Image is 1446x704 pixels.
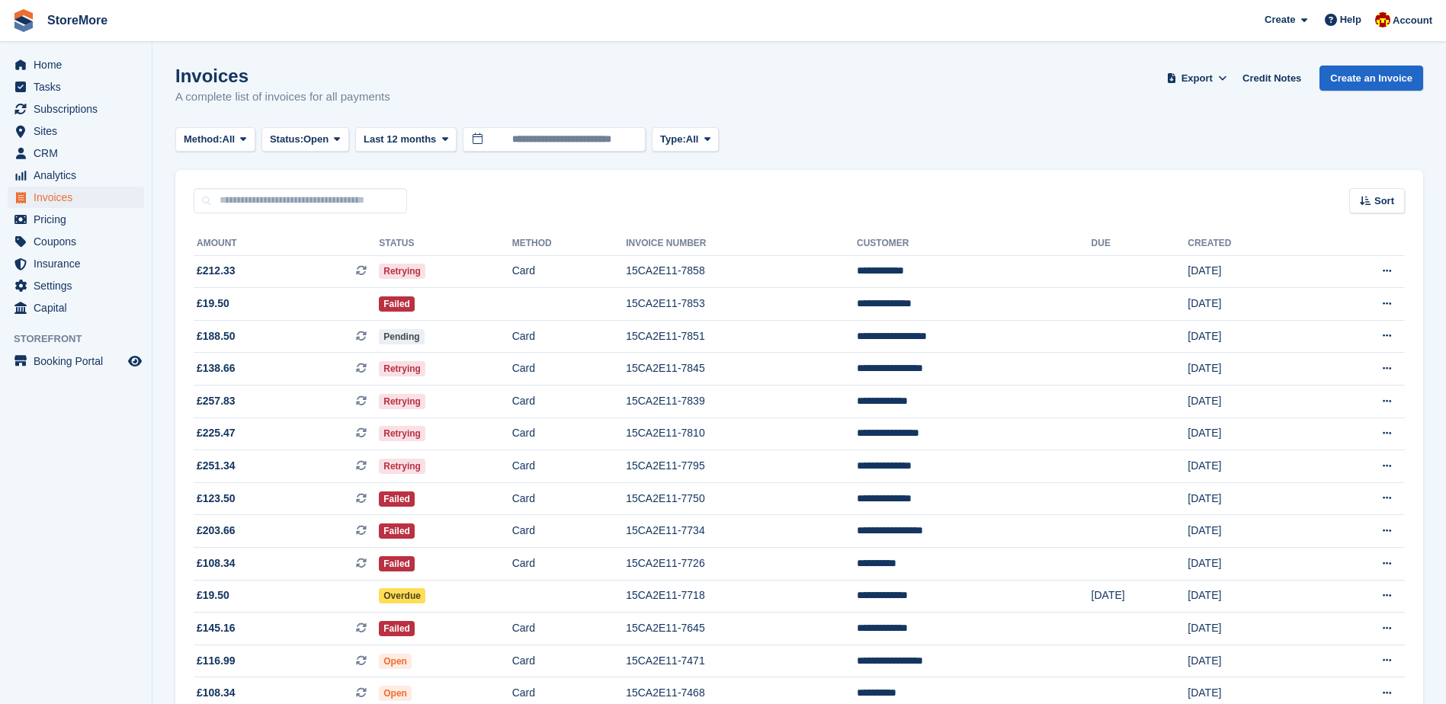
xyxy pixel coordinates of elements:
[512,548,626,581] td: Card
[261,127,349,152] button: Status: Open
[197,620,236,636] span: £145.16
[379,329,424,344] span: Pending
[1319,66,1423,91] a: Create an Invoice
[1092,232,1188,256] th: Due
[512,255,626,288] td: Card
[34,275,125,296] span: Settings
[197,653,236,669] span: £116.99
[355,127,457,152] button: Last 12 months
[8,54,144,75] a: menu
[1265,12,1295,27] span: Create
[379,686,412,701] span: Open
[8,187,144,208] a: menu
[197,296,229,312] span: £19.50
[8,275,144,296] a: menu
[175,88,390,106] p: A complete list of invoices for all payments
[512,613,626,645] td: Card
[34,297,125,318] span: Capital
[512,320,626,353] td: Card
[1188,548,1313,581] td: [DATE]
[379,361,425,376] span: Retrying
[626,418,857,450] td: 15CA2E11-7810
[512,645,626,677] td: Card
[626,255,857,288] td: 15CA2E11-7858
[1374,194,1394,209] span: Sort
[175,127,255,152] button: Method: All
[379,426,425,441] span: Retrying
[379,556,415,571] span: Failed
[8,142,144,164] a: menu
[126,352,144,370] a: Preview store
[626,386,857,418] td: 15CA2E11-7839
[197,360,236,376] span: £138.66
[626,320,857,353] td: 15CA2E11-7851
[184,132,223,147] span: Method:
[1188,353,1313,386] td: [DATE]
[8,350,144,372] a: menu
[223,132,236,147] span: All
[1188,320,1313,353] td: [DATE]
[626,580,857,613] td: 15CA2E11-7718
[512,450,626,483] td: Card
[1188,515,1313,548] td: [DATE]
[626,482,857,515] td: 15CA2E11-7750
[1163,66,1230,91] button: Export
[14,331,152,347] span: Storefront
[34,120,125,142] span: Sites
[8,120,144,142] a: menu
[626,515,857,548] td: 15CA2E11-7734
[626,613,857,645] td: 15CA2E11-7645
[379,394,425,409] span: Retrying
[270,132,303,147] span: Status:
[197,523,236,539] span: £203.66
[686,132,699,147] span: All
[8,98,144,120] a: menu
[626,353,857,386] td: 15CA2E11-7845
[1375,12,1390,27] img: Store More Team
[1188,482,1313,515] td: [DATE]
[1188,450,1313,483] td: [DATE]
[379,654,412,669] span: Open
[34,253,125,274] span: Insurance
[34,187,125,208] span: Invoices
[1188,288,1313,321] td: [DATE]
[8,165,144,186] a: menu
[197,263,236,279] span: £212.33
[197,685,236,701] span: £108.34
[379,523,415,539] span: Failed
[379,459,425,474] span: Retrying
[1188,232,1313,256] th: Created
[626,548,857,581] td: 15CA2E11-7726
[379,296,415,312] span: Failed
[34,54,125,75] span: Home
[8,297,144,318] a: menu
[512,515,626,548] td: Card
[379,588,425,603] span: Overdue
[1188,645,1313,677] td: [DATE]
[34,76,125,98] span: Tasks
[1092,580,1188,613] td: [DATE]
[41,8,114,33] a: StoreMore
[1188,255,1313,288] td: [DATE]
[197,587,229,603] span: £19.50
[197,425,236,441] span: £225.47
[8,209,144,230] a: menu
[626,288,857,321] td: 15CA2E11-7853
[652,127,719,152] button: Type: All
[512,482,626,515] td: Card
[34,142,125,164] span: CRM
[12,9,35,32] img: stora-icon-8386f47178a22dfd0bd8f6a31ec36ba5ce8667c1dd55bd0f319d3a0aa187defe.svg
[197,491,236,507] span: £123.50
[175,66,390,86] h1: Invoices
[512,418,626,450] td: Card
[626,450,857,483] td: 15CA2E11-7795
[8,231,144,252] a: menu
[8,253,144,274] a: menu
[626,645,857,677] td: 15CA2E11-7471
[379,264,425,279] span: Retrying
[34,350,125,372] span: Booking Portal
[857,232,1092,256] th: Customer
[34,231,125,252] span: Coupons
[379,232,511,256] th: Status
[626,232,857,256] th: Invoice Number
